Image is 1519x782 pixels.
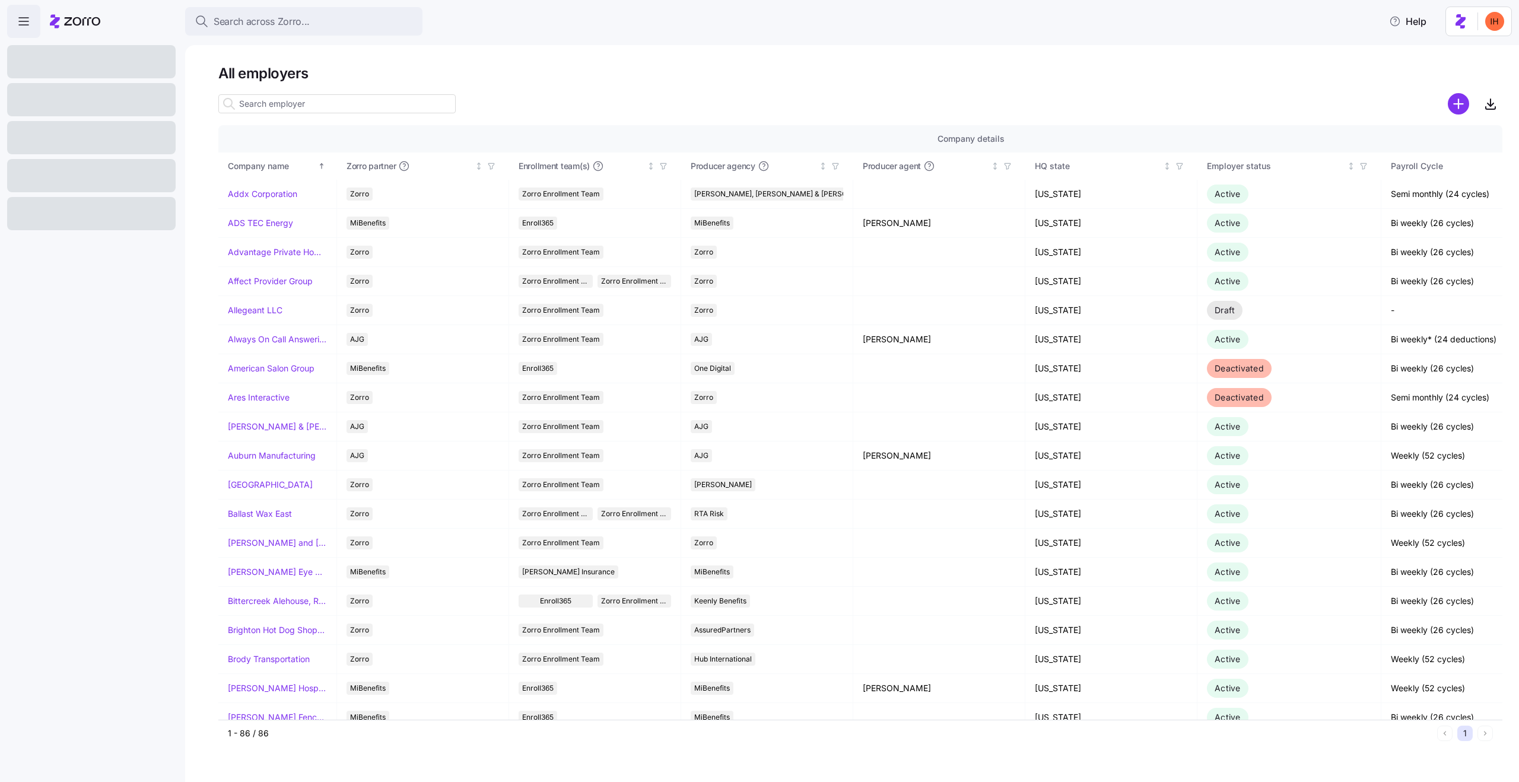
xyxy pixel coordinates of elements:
button: 1 [1457,726,1473,741]
span: [PERSON_NAME] Insurance [522,565,615,578]
div: Not sorted [991,162,999,170]
span: Zorro Enrollment Team [522,391,600,404]
td: [US_STATE] [1025,471,1197,500]
span: Zorro Enrollment Team [522,507,589,520]
span: Enrollment team(s) [519,160,590,172]
div: Sorted ascending [317,162,326,170]
span: Zorro Enrollment Team [522,449,600,462]
button: Search across Zorro... [185,7,422,36]
span: Enroll365 [522,362,554,375]
span: Zorro [350,653,369,666]
div: Employer status [1207,160,1345,173]
span: One Digital [694,362,731,375]
span: [PERSON_NAME] [694,478,752,491]
td: [US_STATE] [1025,296,1197,325]
span: Enroll365 [540,595,571,608]
span: Zorro [350,536,369,549]
span: Hub International [694,653,752,666]
a: Brighton Hot Dog Shoppe [228,624,327,636]
span: Active [1215,276,1241,286]
span: Zorro Enrollment Team [522,420,600,433]
a: Allegeant LLC [228,304,282,316]
span: Zorro [350,275,369,288]
span: Zorro Enrollment Experts [601,507,668,520]
span: Zorro Enrollment Team [601,595,668,608]
td: [US_STATE] [1025,674,1197,703]
span: Active [1215,538,1241,548]
span: Active [1215,508,1241,519]
th: Producer agencyNot sorted [681,152,853,180]
div: Not sorted [647,162,655,170]
td: [US_STATE] [1025,558,1197,587]
span: AJG [694,333,708,346]
span: Zorro Enrollment Team [522,275,589,288]
a: [PERSON_NAME] & [PERSON_NAME]'s [228,421,327,433]
span: MiBenefits [694,565,730,578]
span: Zorro partner [347,160,396,172]
span: Active [1215,567,1241,577]
button: Help [1380,9,1436,33]
div: Not sorted [475,162,483,170]
span: Zorro Enrollment Team [522,536,600,549]
span: Active [1215,247,1241,257]
a: ADS TEC Energy [228,217,293,229]
td: [US_STATE] [1025,383,1197,412]
span: MiBenefits [694,217,730,230]
span: RTA Risk [694,507,724,520]
span: Active [1215,189,1241,199]
span: Zorro Enrollment Team [522,246,600,259]
td: [US_STATE] [1025,412,1197,441]
td: [PERSON_NAME] [853,209,1025,238]
span: Zorro [350,595,369,608]
span: Zorro [694,275,713,288]
span: Enroll365 [522,217,554,230]
a: [PERSON_NAME] Eye Associates [228,566,327,578]
span: Active [1215,450,1241,460]
td: [US_STATE] [1025,500,1197,529]
span: Active [1215,654,1241,664]
span: Zorro [350,478,369,491]
td: [PERSON_NAME] [853,325,1025,354]
span: AJG [350,420,364,433]
td: [US_STATE] [1025,703,1197,732]
a: Affect Provider Group [228,275,313,287]
span: MiBenefits [350,565,386,578]
a: Advantage Private Home Care [228,246,327,258]
div: Not sorted [1163,162,1171,170]
td: [US_STATE] [1025,529,1197,558]
span: Active [1215,625,1241,635]
span: AJG [694,449,708,462]
th: Zorro partnerNot sorted [337,152,509,180]
span: Active [1215,479,1241,489]
h1: All employers [218,64,1502,82]
span: MiBenefits [694,711,730,724]
td: [US_STATE] [1025,354,1197,383]
span: AJG [350,333,364,346]
a: [PERSON_NAME] Hospitality [228,682,327,694]
div: 1 - 86 / 86 [228,727,1432,739]
td: [US_STATE] [1025,325,1197,354]
span: Zorro Enrollment Team [522,187,600,201]
span: Zorro [350,304,369,317]
span: Search across Zorro... [214,14,310,29]
td: [US_STATE] [1025,441,1197,471]
span: Producer agency [691,160,755,172]
span: Deactivated [1215,363,1264,373]
span: Zorro [694,246,713,259]
a: Auburn Manufacturing [228,450,316,462]
span: Zorro [694,304,713,317]
div: HQ state [1035,160,1161,173]
span: Zorro [694,391,713,404]
th: Company nameSorted ascending [218,152,337,180]
a: Ares Interactive [228,392,290,403]
th: Employer statusNot sorted [1197,152,1381,180]
svg: add icon [1448,93,1469,115]
a: American Salon Group [228,363,314,374]
td: [US_STATE] [1025,238,1197,267]
span: Zorro [350,246,369,259]
span: Zorro [350,624,369,637]
span: Zorro Enrollment Team [522,478,600,491]
img: f3711480c2c985a33e19d88a07d4c111 [1485,12,1504,31]
th: Enrollment team(s)Not sorted [509,152,681,180]
span: Zorro Enrollment Experts [601,275,668,288]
